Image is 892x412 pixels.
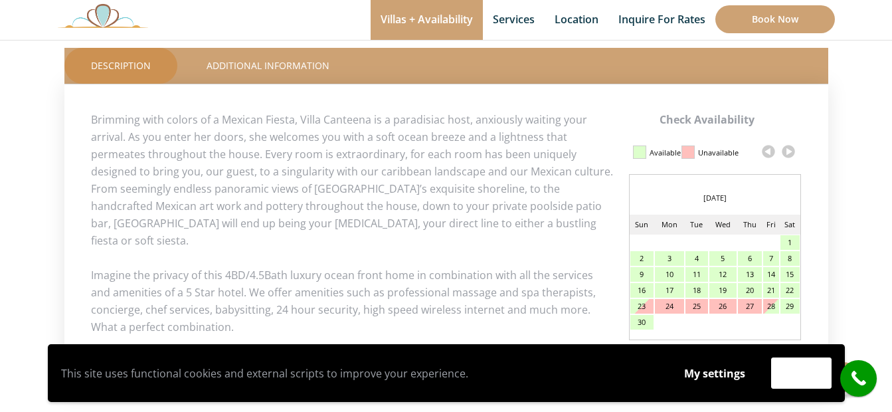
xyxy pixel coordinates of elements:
[737,215,762,235] td: Thu
[738,283,762,298] div: 20
[91,111,802,249] p: Brimming with colors of a Mexican Fiesta, Villa Canteena is a paradisiac host, anxiously waiting ...
[655,251,683,266] div: 3
[780,267,799,282] div: 15
[763,283,779,298] div: 21
[630,267,654,282] div: 9
[685,283,708,298] div: 18
[630,315,654,330] div: 30
[763,267,779,282] div: 14
[630,251,654,266] div: 2
[844,363,873,393] i: call
[61,363,658,383] p: This site uses functional cookies and external scripts to improve your experience.
[685,267,708,282] div: 11
[630,215,655,235] td: Sun
[738,251,762,266] div: 6
[840,360,877,397] a: call
[58,3,148,28] img: Awesome Logo
[630,283,654,298] div: 16
[780,283,799,298] div: 22
[654,215,684,235] td: Mon
[771,358,832,389] button: Accept
[780,251,799,266] div: 8
[655,283,683,298] div: 17
[763,251,779,266] div: 7
[709,283,737,298] div: 19
[709,251,737,266] div: 5
[630,299,654,314] div: 23
[709,267,737,282] div: 12
[709,215,737,235] td: Wed
[655,267,683,282] div: 10
[738,299,762,314] div: 27
[650,142,681,164] div: Available
[763,299,779,314] div: 28
[715,5,835,33] a: Book Now
[180,48,356,84] a: Additional Information
[91,266,802,336] p: Imagine the privacy of this 4BD/4.5Bath luxury ocean front home in combination with all the servi...
[64,48,177,84] a: Description
[685,299,708,314] div: 25
[698,142,739,164] div: Unavailable
[630,188,800,208] div: [DATE]
[762,215,780,235] td: Fri
[685,251,708,266] div: 4
[738,267,762,282] div: 13
[780,215,800,235] td: Sat
[671,358,758,389] button: My settings
[780,235,799,250] div: 1
[709,299,737,314] div: 26
[780,299,799,314] div: 29
[685,215,709,235] td: Tue
[655,299,683,314] div: 24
